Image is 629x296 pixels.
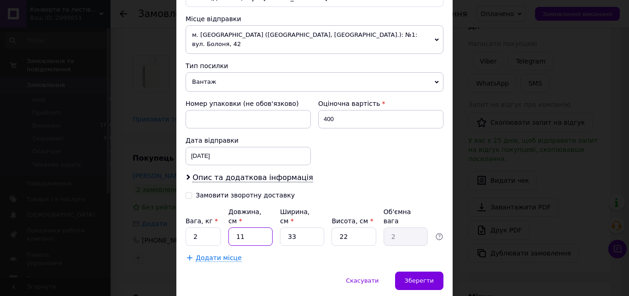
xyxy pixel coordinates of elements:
[318,99,443,108] div: Оціночна вартість
[384,207,428,226] div: Об'ємна вага
[186,72,443,92] span: Вантаж
[196,254,242,262] span: Додати місце
[405,277,434,284] span: Зберегти
[196,192,295,199] div: Замовити зворотну доставку
[186,25,443,54] span: м. [GEOGRAPHIC_DATA] ([GEOGRAPHIC_DATA], [GEOGRAPHIC_DATA].): №1: вул. Болоня, 42
[186,136,311,145] div: Дата відправки
[186,15,241,23] span: Місце відправки
[346,277,379,284] span: Скасувати
[186,217,218,225] label: Вага, кг
[228,208,262,225] label: Довжина, см
[186,99,311,108] div: Номер упаковки (не обов'язково)
[192,173,313,182] span: Опис та додаткова інформація
[186,62,228,70] span: Тип посилки
[332,217,373,225] label: Висота, см
[280,208,309,225] label: Ширина, см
